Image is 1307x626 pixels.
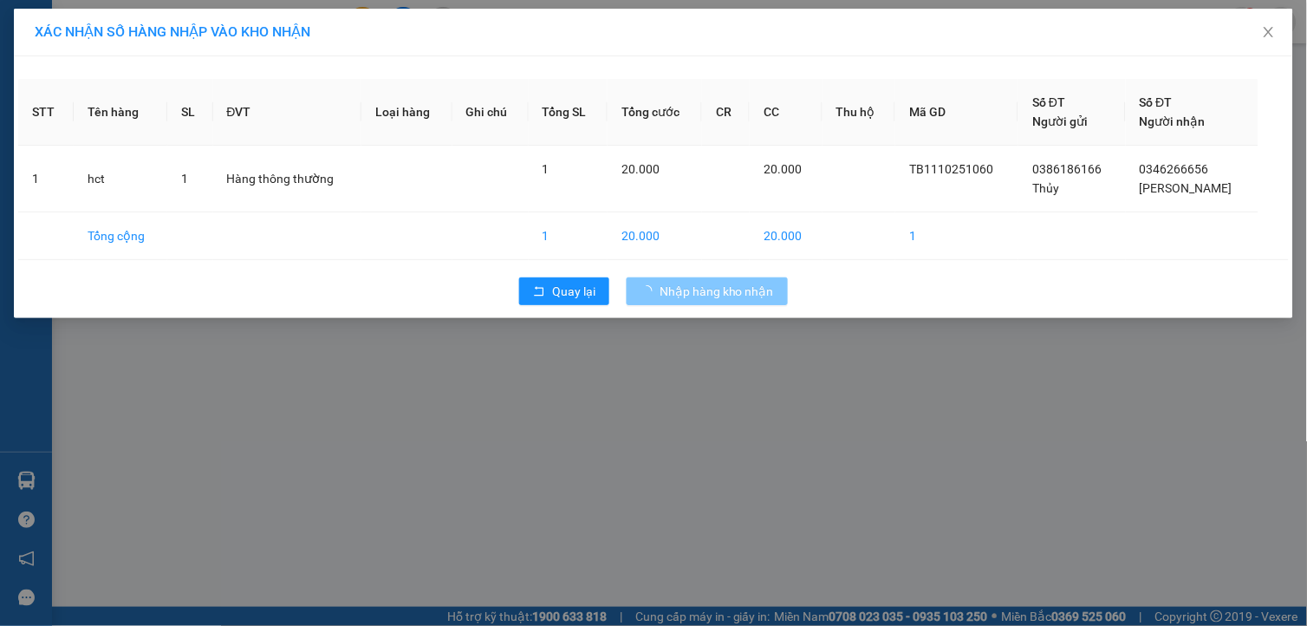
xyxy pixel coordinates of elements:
[1032,181,1059,195] span: Thủy
[452,79,529,146] th: Ghi chú
[660,282,774,301] span: Nhập hàng kho nhận
[74,146,167,212] td: hct
[213,79,362,146] th: ĐVT
[35,23,310,40] span: XÁC NHẬN SỐ HÀNG NHẬP VÀO KHO NHẬN
[1140,95,1173,109] span: Số ĐT
[608,212,702,260] td: 20.000
[909,162,993,176] span: TB1110251060
[1032,95,1065,109] span: Số ĐT
[750,79,823,146] th: CC
[213,146,362,212] td: Hàng thông thường
[1140,181,1232,195] span: [PERSON_NAME]
[18,146,74,212] td: 1
[1032,162,1102,176] span: 0386186166
[519,277,609,305] button: rollbackQuay lại
[529,212,608,260] td: 1
[823,79,896,146] th: Thu hộ
[1140,114,1206,128] span: Người nhận
[640,285,660,297] span: loading
[543,162,549,176] span: 1
[74,79,167,146] th: Tên hàng
[167,79,213,146] th: SL
[621,162,660,176] span: 20.000
[361,79,452,146] th: Loại hàng
[533,285,545,299] span: rollback
[895,79,1018,146] th: Mã GD
[74,212,167,260] td: Tổng cộng
[1140,162,1209,176] span: 0346266656
[702,79,750,146] th: CR
[529,79,608,146] th: Tổng SL
[750,212,823,260] td: 20.000
[627,277,788,305] button: Nhập hàng kho nhận
[18,79,74,146] th: STT
[552,282,595,301] span: Quay lại
[181,172,188,186] span: 1
[764,162,802,176] span: 20.000
[1262,25,1276,39] span: close
[608,79,702,146] th: Tổng cước
[1245,9,1293,57] button: Close
[1032,114,1088,128] span: Người gửi
[895,212,1018,260] td: 1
